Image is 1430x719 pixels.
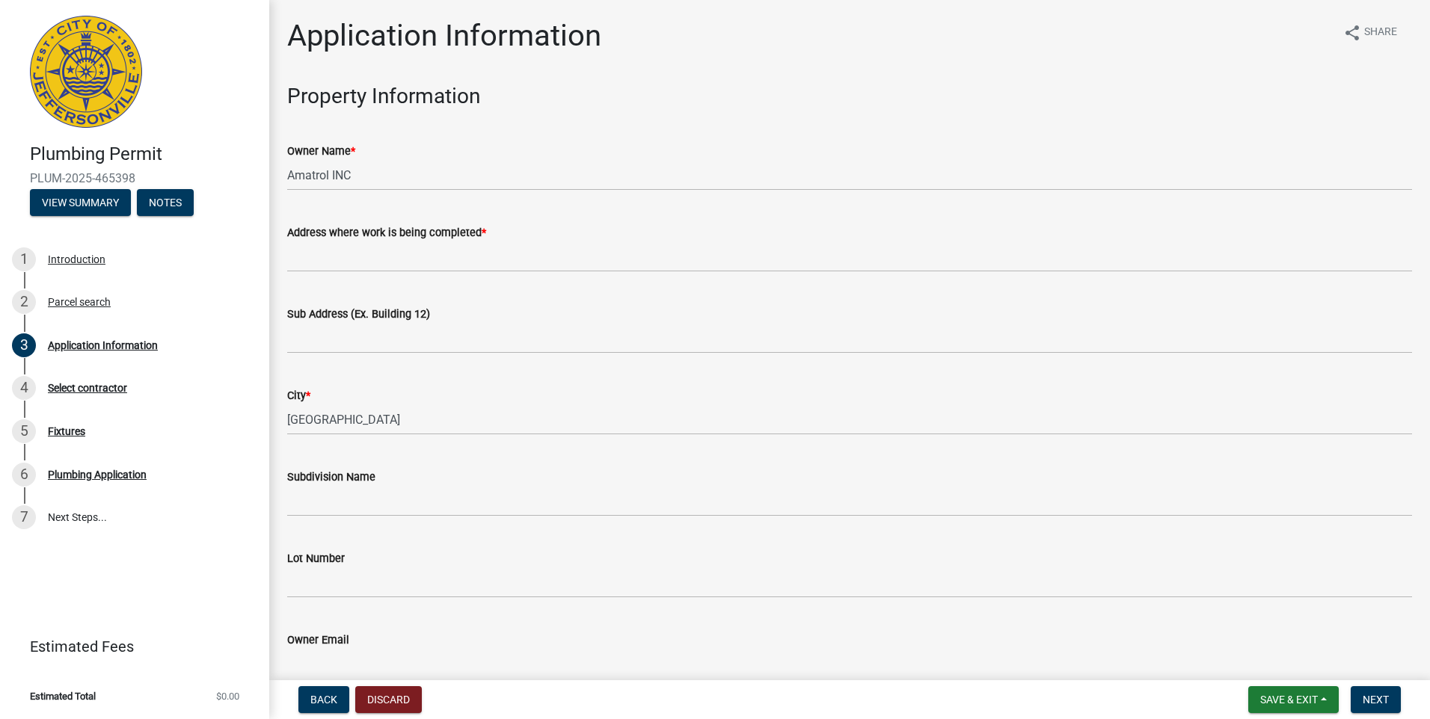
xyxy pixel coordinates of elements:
div: Introduction [48,254,105,265]
h3: Property Information [287,84,1412,109]
i: share [1343,24,1361,42]
label: Sub Address (Ex. Building 12) [287,309,430,320]
button: Back [298,686,349,713]
div: 3 [12,333,36,357]
span: Next [1363,694,1389,706]
wm-modal-confirm: Summary [30,197,131,209]
label: Owner Name [287,146,355,157]
div: 6 [12,463,36,487]
div: 7 [12,505,36,529]
label: Address where work is being completed [287,228,486,238]
div: Fixtures [48,426,85,436]
wm-modal-confirm: Notes [137,197,194,209]
button: Next [1351,686,1401,713]
div: 5 [12,419,36,443]
label: Subdivision Name [287,472,375,483]
label: Owner Email [287,635,349,646]
a: Estimated Fees [12,632,245,661]
h1: Application Information [287,18,601,54]
button: View Summary [30,189,131,216]
span: Estimated Total [30,691,96,701]
div: 2 [12,290,36,314]
div: Application Information [48,340,158,351]
span: $0.00 [216,691,239,701]
span: Save & Exit [1260,694,1318,706]
div: Select contractor [48,383,127,393]
span: PLUM-2025-465398 [30,171,239,185]
div: Parcel search [48,297,111,307]
label: Lot Number [287,554,345,564]
div: Plumbing Application [48,469,147,480]
div: 1 [12,247,36,271]
button: Notes [137,189,194,216]
div: 4 [12,376,36,400]
button: Save & Exit [1248,686,1339,713]
button: shareShare [1331,18,1409,47]
button: Discard [355,686,422,713]
label: City [287,391,310,401]
span: Share [1364,24,1397,42]
img: City of Jeffersonville, Indiana [30,16,142,128]
span: Back [310,694,337,706]
h4: Plumbing Permit [30,144,257,165]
